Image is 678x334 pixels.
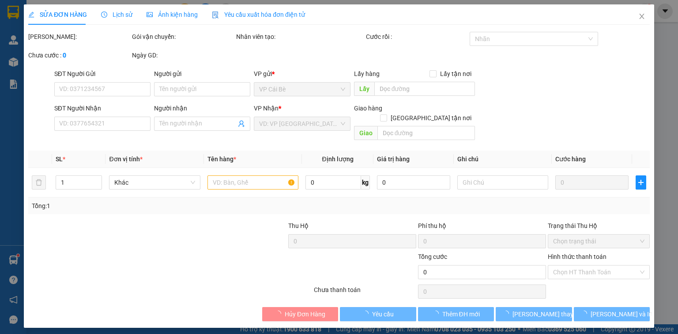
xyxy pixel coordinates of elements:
[548,221,650,231] div: Trạng thái Thu Hộ
[636,179,646,186] span: plus
[574,307,650,321] button: [PERSON_NAME] và In
[101,11,107,18] span: clock-circle
[362,311,372,317] span: loading
[387,113,475,123] span: [GEOGRAPHIC_DATA] tận nơi
[629,4,654,29] button: Close
[207,156,236,163] span: Tên hàng
[132,50,234,60] div: Ngày GD:
[254,105,279,112] span: VP Nhận
[366,32,468,42] div: Cước rồi :
[28,11,87,18] span: SỬA ĐƠN HÀNG
[56,156,63,163] span: SL
[581,311,591,317] span: loading
[54,103,151,113] div: SĐT Người Nhận
[132,32,234,42] div: Gói vận chuyển:
[32,201,262,211] div: Tổng: 1
[340,307,416,321] button: Yêu cầu
[32,175,46,190] button: delete
[147,11,198,18] span: Ảnh kiện hàng
[114,176,195,189] span: Khác
[154,103,250,113] div: Người nhận
[154,69,250,79] div: Người gửi
[28,11,34,18] span: edit
[503,311,512,317] span: loading
[548,253,606,260] label: Hình thức thanh toán
[377,156,410,163] span: Giá trị hàng
[101,11,132,18] span: Lịch sử
[28,32,130,42] div: [PERSON_NAME]:
[454,151,552,168] th: Ghi chú
[496,307,572,321] button: [PERSON_NAME] thay đổi
[322,156,353,163] span: Định lượng
[591,309,652,319] span: [PERSON_NAME] và In
[372,309,394,319] span: Yêu cầu
[285,309,325,319] span: Hủy Đơn Hàng
[238,120,245,127] span: user-add
[207,175,298,190] input: VD: Bàn, Ghế
[555,175,629,190] input: 0
[374,82,475,96] input: Dọc đường
[442,309,479,319] span: Thêm ĐH mới
[418,253,447,260] span: Tổng cước
[354,70,379,77] span: Lấy hàng
[63,52,66,59] b: 0
[432,311,442,317] span: loading
[354,126,377,140] span: Giao
[313,285,417,300] div: Chưa thanh toán
[54,69,151,79] div: SĐT Người Gửi
[212,11,219,19] img: icon
[212,11,305,18] span: Yêu cầu xuất hóa đơn điện tử
[555,156,586,163] span: Cước hàng
[361,175,370,190] span: kg
[638,13,645,20] span: close
[28,50,130,60] div: Chưa cước :
[437,69,475,79] span: Lấy tận nơi
[254,69,350,79] div: VP gửi
[259,83,345,96] span: VP Cái Bè
[512,309,583,319] span: [PERSON_NAME] thay đổi
[418,307,494,321] button: Thêm ĐH mới
[147,11,153,18] span: picture
[418,221,546,234] div: Phí thu hộ
[354,82,374,96] span: Lấy
[236,32,364,42] div: Nhân viên tạo:
[553,235,644,248] span: Chọn trạng thái
[636,175,646,190] button: plus
[262,307,339,321] button: Hủy Đơn Hàng
[377,126,475,140] input: Dọc đường
[275,311,285,317] span: loading
[457,175,548,190] input: Ghi Chú
[109,156,142,163] span: Đơn vị tính
[354,105,382,112] span: Giao hàng
[288,222,308,229] span: Thu Hộ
